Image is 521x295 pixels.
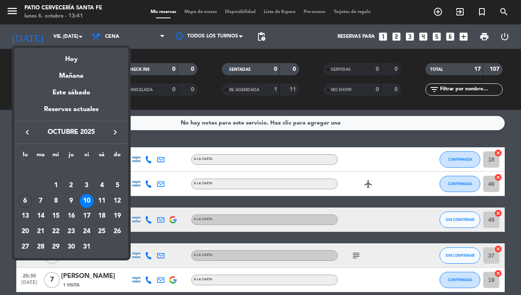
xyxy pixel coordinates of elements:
div: 18 [95,209,109,223]
th: jueves [63,150,79,163]
td: 20 de octubre de 2025 [18,224,33,239]
th: viernes [79,150,94,163]
div: 10 [80,194,94,208]
div: 11 [95,194,109,208]
td: 9 de octubre de 2025 [63,193,79,209]
td: 28 de octubre de 2025 [33,239,48,255]
td: 19 de octubre de 2025 [109,208,125,224]
div: 28 [34,240,48,254]
i: keyboard_arrow_left [22,127,32,137]
td: 7 de octubre de 2025 [33,193,48,209]
td: 21 de octubre de 2025 [33,224,48,239]
div: Mañana [14,65,128,81]
td: 23 de octubre de 2025 [63,224,79,239]
div: 21 [34,225,48,238]
div: 1 [49,179,63,192]
div: 2 [64,179,78,192]
td: OCT. [18,162,125,178]
div: 4 [95,179,109,192]
div: Hoy [14,48,128,65]
td: 4 de octubre de 2025 [94,178,110,193]
div: 6 [18,194,32,208]
div: 17 [80,209,94,223]
td: 6 de octubre de 2025 [18,193,33,209]
i: keyboard_arrow_right [110,127,120,137]
td: 25 de octubre de 2025 [94,224,110,239]
td: 17 de octubre de 2025 [79,208,94,224]
div: 22 [49,225,63,238]
div: 16 [64,209,78,223]
td: 12 de octubre de 2025 [109,193,125,209]
td: 2 de octubre de 2025 [63,178,79,193]
span: octubre 2025 [35,127,108,138]
th: lunes [18,150,33,163]
td: 11 de octubre de 2025 [94,193,110,209]
td: 1 de octubre de 2025 [48,178,63,193]
div: 9 [64,194,78,208]
td: 3 de octubre de 2025 [79,178,94,193]
td: 18 de octubre de 2025 [94,208,110,224]
td: 27 de octubre de 2025 [18,239,33,255]
div: 12 [110,194,124,208]
div: 5 [110,179,124,192]
div: 27 [18,240,32,254]
div: 15 [49,209,63,223]
div: 23 [64,225,78,238]
td: 24 de octubre de 2025 [79,224,94,239]
div: 30 [64,240,78,254]
td: 16 de octubre de 2025 [63,208,79,224]
td: 13 de octubre de 2025 [18,208,33,224]
div: 13 [18,209,32,223]
td: 29 de octubre de 2025 [48,239,63,255]
td: 14 de octubre de 2025 [33,208,48,224]
div: 19 [110,209,124,223]
button: keyboard_arrow_left [20,127,35,138]
td: 22 de octubre de 2025 [48,224,63,239]
div: 20 [18,225,32,238]
div: 14 [34,209,48,223]
div: Este sábado [14,81,128,104]
div: 25 [95,225,109,238]
td: 5 de octubre de 2025 [109,178,125,193]
div: 29 [49,240,63,254]
td: 10 de octubre de 2025 [79,193,94,209]
div: 8 [49,194,63,208]
th: domingo [109,150,125,163]
td: 8 de octubre de 2025 [48,193,63,209]
td: 31 de octubre de 2025 [79,239,94,255]
button: keyboard_arrow_right [108,127,123,138]
div: 31 [80,240,94,254]
td: 30 de octubre de 2025 [63,239,79,255]
div: 7 [34,194,48,208]
div: 26 [110,225,124,238]
th: miércoles [48,150,63,163]
td: 15 de octubre de 2025 [48,208,63,224]
th: sábado [94,150,110,163]
div: 24 [80,225,94,238]
div: 3 [80,179,94,192]
th: martes [33,150,48,163]
div: Reservas actuales [14,104,128,121]
td: 26 de octubre de 2025 [109,224,125,239]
